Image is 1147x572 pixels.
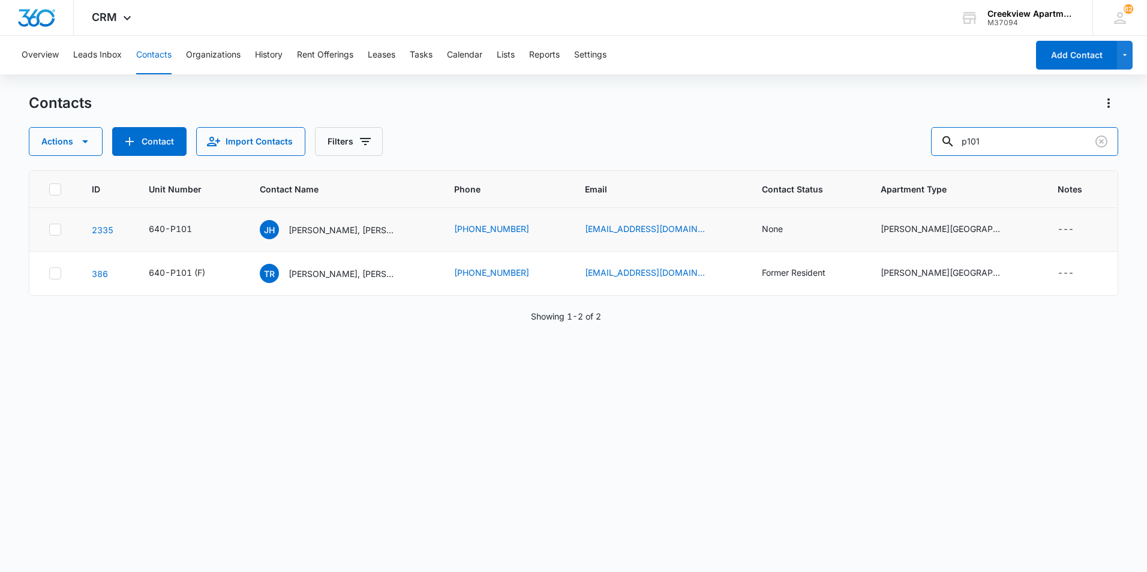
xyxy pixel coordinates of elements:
[1058,222,1074,237] div: ---
[585,266,726,281] div: Email - taylerreece@gmail.com - Select to Edit Field
[255,36,283,74] button: History
[1036,41,1117,70] button: Add Contact
[1058,222,1095,237] div: Notes - - Select to Edit Field
[529,36,560,74] button: Reports
[1092,132,1111,151] button: Clear
[297,36,353,74] button: Rent Offerings
[762,266,847,281] div: Contact Status - Former Resident - Select to Edit Field
[260,220,279,239] span: JH
[454,222,529,235] a: [PHONE_NUMBER]
[92,225,113,235] a: Navigate to contact details page for Jolene Harvey, James Alexander, Monique Harris
[149,266,205,279] div: 640-P101 (F)
[497,36,515,74] button: Lists
[149,222,192,235] div: 640-P101
[881,222,1022,237] div: Apartment Type - Estes Park - Select to Edit Field
[1099,94,1118,113] button: Actions
[186,36,241,74] button: Organizations
[454,183,538,195] span: Phone
[574,36,606,74] button: Settings
[987,9,1075,19] div: account name
[92,183,103,195] span: ID
[585,266,705,279] a: [EMAIL_ADDRESS][DOMAIN_NAME]
[881,266,1022,281] div: Apartment Type - Estes Park - Select to Edit Field
[881,222,1001,235] div: [PERSON_NAME][GEOGRAPHIC_DATA]
[931,127,1118,156] input: Search Contacts
[454,222,551,237] div: Phone - (269) 366-5927 - Select to Edit Field
[1058,266,1095,281] div: Notes - - Select to Edit Field
[1058,266,1074,281] div: ---
[315,127,383,156] button: Filters
[447,36,482,74] button: Calendar
[762,222,783,235] div: None
[73,36,122,74] button: Leads Inbox
[585,222,726,237] div: Email - joharvey222@gmail.com - Select to Edit Field
[368,36,395,74] button: Leases
[585,222,705,235] a: [EMAIL_ADDRESS][DOMAIN_NAME]
[260,264,279,283] span: TR
[260,220,418,239] div: Contact Name - Jolene Harvey, James Alexander, Monique Harris - Select to Edit Field
[410,36,433,74] button: Tasks
[289,267,397,280] p: [PERSON_NAME], [PERSON_NAME]
[454,266,529,279] a: [PHONE_NUMBER]
[531,310,601,323] p: Showing 1-2 of 2
[987,19,1075,27] div: account id
[1058,183,1098,195] span: Notes
[92,11,117,23] span: CRM
[289,224,397,236] p: [PERSON_NAME], [PERSON_NAME], [PERSON_NAME]
[762,222,804,237] div: Contact Status - None - Select to Edit Field
[112,127,187,156] button: Add Contact
[260,264,418,283] div: Contact Name - Tayler Reece, Adrien Medina - Select to Edit Field
[149,183,231,195] span: Unit Number
[585,183,716,195] span: Email
[762,266,825,279] div: Former Resident
[92,269,108,279] a: Navigate to contact details page for Tayler Reece, Adrien Medina
[149,222,214,237] div: Unit Number - 640-P101 - Select to Edit Field
[1124,4,1133,14] div: notifications count
[454,266,551,281] div: Phone - (303) 917-2242 - Select to Edit Field
[1124,4,1133,14] span: 62
[29,94,92,112] h1: Contacts
[881,266,1001,279] div: [PERSON_NAME][GEOGRAPHIC_DATA]
[881,183,1029,195] span: Apartment Type
[196,127,305,156] button: Import Contacts
[136,36,172,74] button: Contacts
[149,266,227,281] div: Unit Number - 640-P101 (F) - Select to Edit Field
[22,36,59,74] button: Overview
[762,183,834,195] span: Contact Status
[29,127,103,156] button: Actions
[260,183,409,195] span: Contact Name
